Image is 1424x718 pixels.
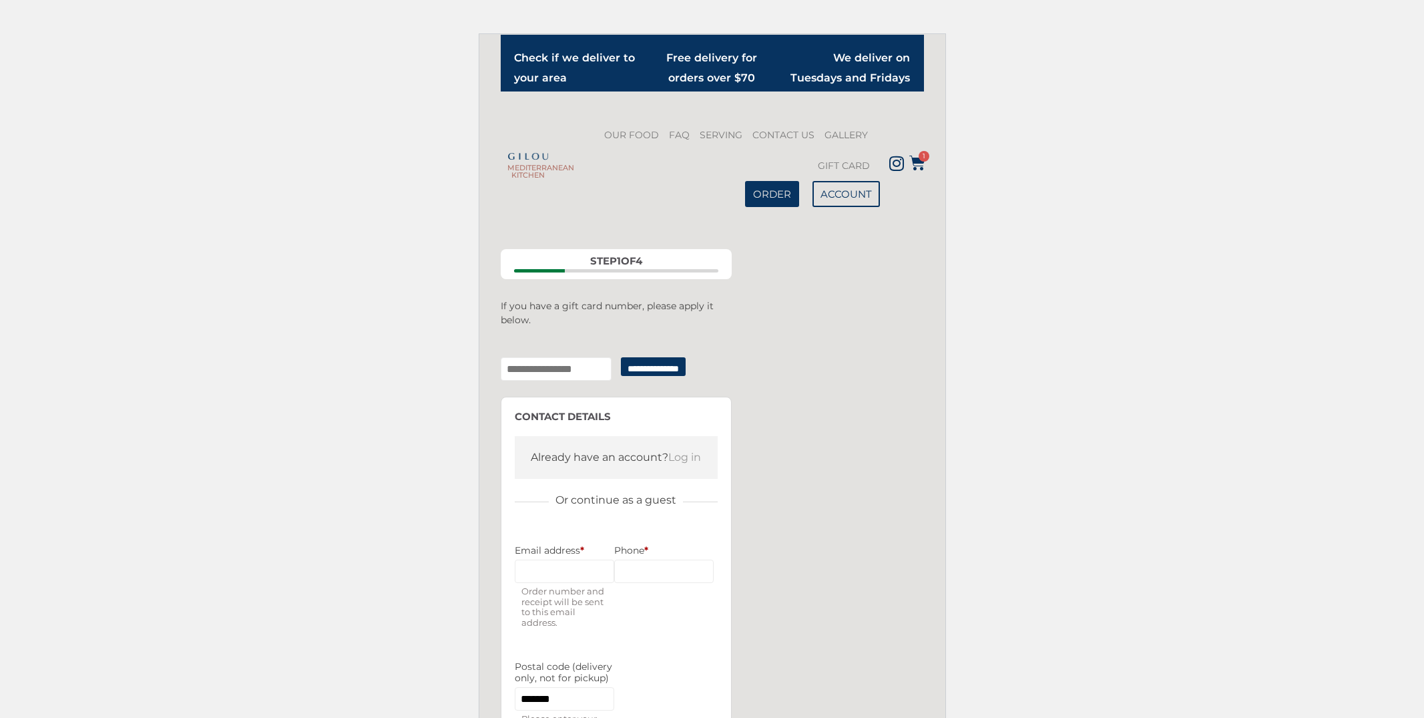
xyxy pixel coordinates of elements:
[812,181,880,207] a: ACCOUNT
[821,120,871,150] a: GALLERY
[745,181,799,207] a: ORDER
[528,450,704,466] div: Already have an account?
[507,164,549,179] h2: MEDITERRANEAN KITCHEN
[617,254,621,267] span: 1
[507,153,549,160] img: Gilou Logo
[614,545,714,556] label: Phone
[749,120,818,150] a: CONTACT US
[636,254,642,267] span: 4
[549,492,683,508] span: Or continue as a guest
[515,545,614,556] label: Email address
[501,299,732,327] p: If you have a gift card number, please apply it below.
[515,411,718,423] h3: Contact details
[753,189,791,199] span: ORDER
[787,48,911,88] h2: We deliver on Tuesdays and Fridays
[514,256,718,266] div: Step of
[696,120,746,150] a: SERVING
[820,189,872,199] span: ACCOUNT
[909,155,925,171] a: 1
[515,583,614,631] span: Order number and receipt will be sent to this email address.
[601,120,662,150] a: OUR FOOD
[515,661,614,684] label: Postal code (delivery only, not for pickup)
[668,451,701,464] a: Log in
[514,51,635,84] a: Check if we deliver to your area
[562,120,873,181] nav: Menu
[919,151,929,162] span: 1
[666,120,693,150] a: FAQ
[650,48,774,88] h2: Free delivery for orders over $70
[514,269,565,273] span: Contact details
[814,150,873,181] a: GIFT CARD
